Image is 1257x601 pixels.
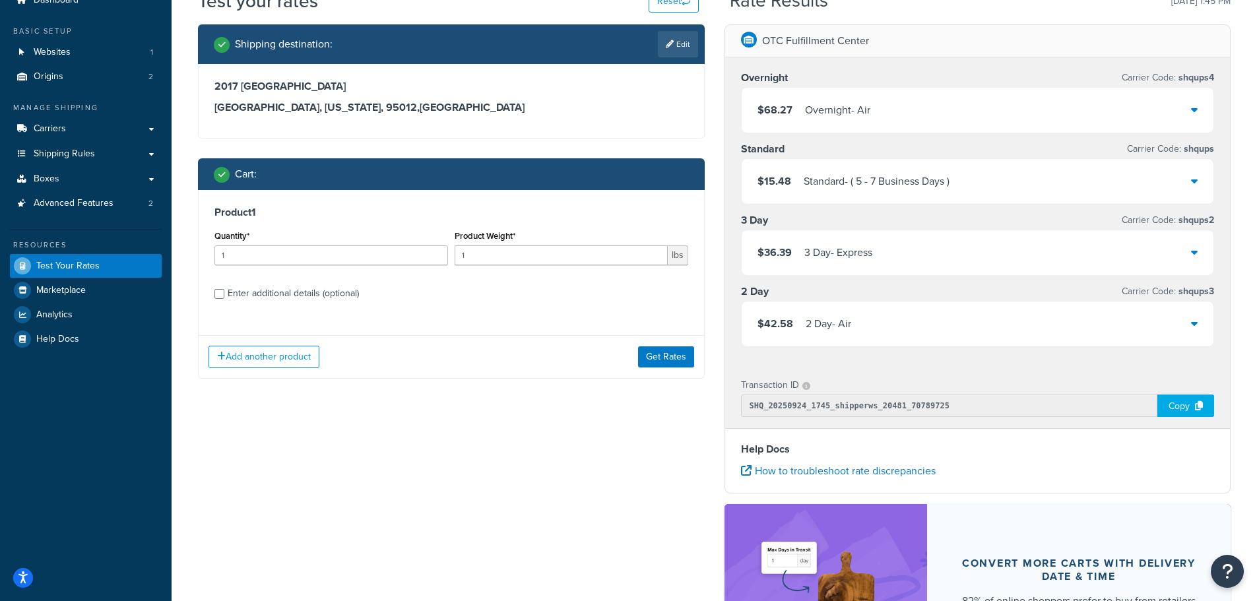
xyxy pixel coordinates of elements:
[757,102,792,117] span: $68.27
[757,316,793,331] span: $42.58
[1176,284,1214,298] span: shqups3
[455,245,668,265] input: 0.00
[762,32,869,50] p: OTC Fulfillment Center
[34,123,66,135] span: Carriers
[741,142,785,156] h3: Standard
[214,80,688,93] h3: 2017 [GEOGRAPHIC_DATA]
[10,191,162,216] li: Advanced Features
[214,245,448,265] input: 0
[10,117,162,141] a: Carriers
[638,346,694,367] button: Get Rates
[10,327,162,351] a: Help Docs
[10,239,162,251] div: Resources
[228,284,359,303] div: Enter additional details (optional)
[10,254,162,278] a: Test Your Rates
[10,191,162,216] a: Advanced Features2
[805,101,870,119] div: Overnight - Air
[1122,69,1214,87] p: Carrier Code:
[10,65,162,89] li: Origins
[34,47,71,58] span: Websites
[1157,395,1214,417] div: Copy
[36,309,73,321] span: Analytics
[741,214,768,227] h3: 3 Day
[455,231,515,241] label: Product Weight*
[10,26,162,37] div: Basic Setup
[214,289,224,299] input: Enter additional details (optional)
[658,31,698,57] a: Edit
[235,38,333,50] h2: Shipping destination :
[214,231,249,241] label: Quantity*
[36,261,100,272] span: Test Your Rates
[209,346,319,368] button: Add another product
[214,206,688,219] h3: Product 1
[1181,142,1214,156] span: shqups
[806,315,851,333] div: 2 Day - Air
[34,174,59,185] span: Boxes
[741,463,936,478] a: How to troubleshoot rate discrepancies
[1127,140,1214,158] p: Carrier Code:
[741,376,799,395] p: Transaction ID
[741,71,788,84] h3: Overnight
[959,557,1200,583] div: Convert more carts with delivery date & time
[757,245,792,260] span: $36.39
[804,243,872,262] div: 3 Day - Express
[1211,555,1244,588] button: Open Resource Center
[1176,71,1214,84] span: shqups4
[214,101,688,114] h3: [GEOGRAPHIC_DATA], [US_STATE], 95012 , [GEOGRAPHIC_DATA]
[150,47,153,58] span: 1
[34,148,95,160] span: Shipping Rules
[741,441,1215,457] h4: Help Docs
[34,71,63,82] span: Origins
[1122,211,1214,230] p: Carrier Code:
[1122,282,1214,301] p: Carrier Code:
[10,278,162,302] a: Marketplace
[1176,213,1214,227] span: shqups2
[36,285,86,296] span: Marketplace
[10,102,162,113] div: Manage Shipping
[36,334,79,345] span: Help Docs
[10,142,162,166] a: Shipping Rules
[10,40,162,65] li: Websites
[668,245,688,265] span: lbs
[10,303,162,327] a: Analytics
[757,174,791,189] span: $15.48
[741,285,769,298] h3: 2 Day
[10,65,162,89] a: Origins2
[148,71,153,82] span: 2
[235,168,257,180] h2: Cart :
[148,198,153,209] span: 2
[804,172,950,191] div: Standard - ( 5 - 7 Business Days )
[10,40,162,65] a: Websites1
[10,167,162,191] a: Boxes
[34,198,113,209] span: Advanced Features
